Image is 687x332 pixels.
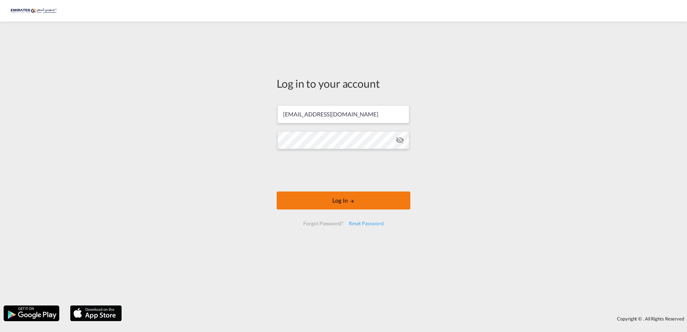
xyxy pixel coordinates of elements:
[277,76,410,91] div: Log in to your account
[125,313,687,325] div: Copyright © . All Rights Reserved
[277,192,410,209] button: LOGIN
[11,3,59,19] img: c67187802a5a11ec94275b5db69a26e6.png
[346,217,387,230] div: Reset Password
[277,105,409,123] input: Enter email/phone number
[3,305,60,322] img: google.png
[69,305,123,322] img: apple.png
[396,136,404,144] md-icon: icon-eye-off
[289,156,398,184] iframe: reCAPTCHA
[300,217,346,230] div: Forgot Password?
